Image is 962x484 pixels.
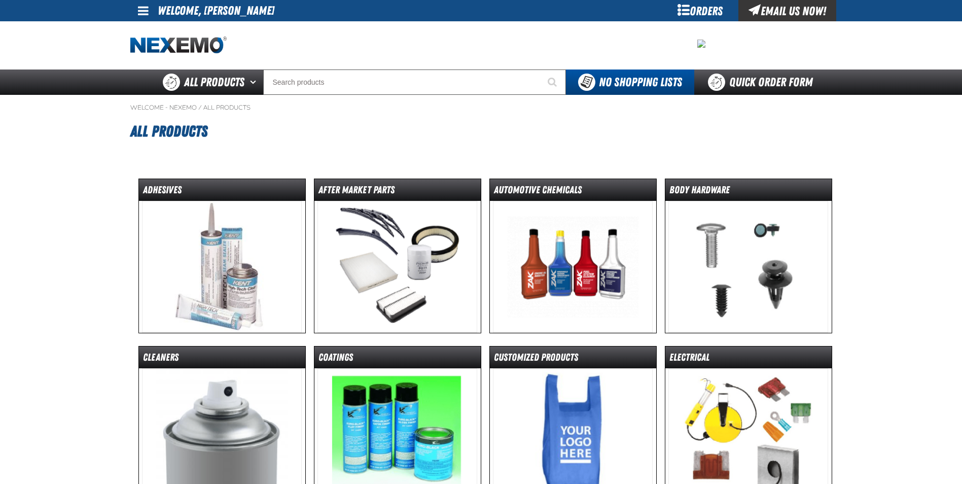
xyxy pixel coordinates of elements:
dt: Adhesives [139,183,305,201]
img: After Market Parts [317,201,477,333]
h1: All Products [130,118,832,145]
span: / [198,103,202,112]
a: After Market Parts [314,179,481,333]
nav: Breadcrumbs [130,103,832,112]
img: Automotive Chemicals [493,201,653,333]
img: Body Hardware [668,201,828,333]
a: Body Hardware [665,179,832,333]
a: Home [130,37,227,54]
span: All Products [184,73,244,91]
dt: Customized Products [490,351,656,368]
dt: Coatings [314,351,481,368]
dt: Automotive Chemicals [490,183,656,201]
dt: Body Hardware [665,183,832,201]
dt: After Market Parts [314,183,481,201]
a: Adhesives [138,179,306,333]
img: Adhesives [142,201,302,333]
span: No Shopping Lists [599,75,682,89]
img: 0913759d47fe0bb872ce56e1ce62d35c.jpeg [697,40,705,48]
a: All Products [203,103,251,112]
dt: Electrical [665,351,832,368]
input: Search [263,70,566,95]
button: Open All Products pages [246,70,263,95]
a: Automotive Chemicals [489,179,657,333]
button: You do not have available Shopping Lists. Open to Create a New List [566,70,694,95]
img: Nexemo logo [130,37,227,54]
a: Welcome - Nexemo [130,103,197,112]
button: Start Searching [541,70,566,95]
dt: Cleaners [139,351,305,368]
a: Quick Order Form [694,70,832,95]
